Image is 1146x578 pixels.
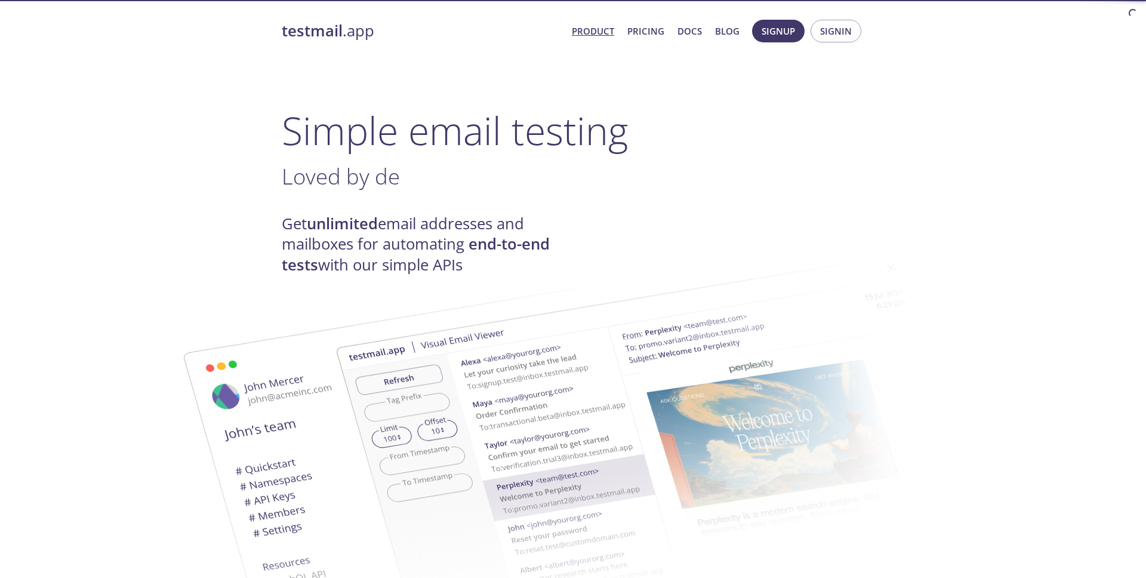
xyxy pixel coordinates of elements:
[762,23,795,39] span: Signup
[820,23,852,39] span: Signin
[677,23,702,39] a: Docs
[307,213,378,234] strong: unlimited
[752,20,805,42] button: Signup
[572,23,614,39] a: Product
[282,20,343,41] strong: testmail
[282,161,400,191] span: Loved by de
[715,23,740,39] a: Blog
[282,107,864,153] h1: Simple email testing
[282,233,550,275] strong: end-to-end tests
[627,23,664,39] a: Pricing
[811,20,861,42] button: Signin
[282,21,562,41] a: testmail.app
[282,214,573,275] h4: Get email addresses and mailboxes for automating with our simple APIs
